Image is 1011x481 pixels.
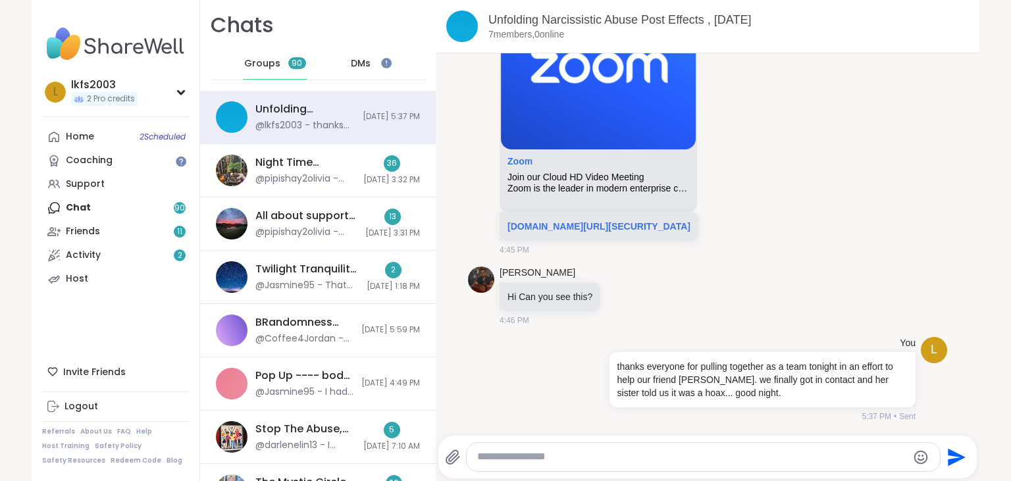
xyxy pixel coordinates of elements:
[111,456,161,465] a: Redeem Code
[66,249,101,262] div: Activity
[363,111,420,122] span: [DATE] 5:37 PM
[66,272,88,286] div: Host
[292,58,302,69] span: 90
[941,442,970,472] button: Send
[42,172,189,196] a: Support
[42,125,189,149] a: Home2Scheduled
[255,422,355,436] div: Stop The Abuse, We Are Stronger Together, [DATE]
[255,332,353,345] div: @Coffee4Jordan - muting computer to read a little✨
[216,421,247,453] img: Stop The Abuse, We Are Stronger Together, Oct 03
[507,183,689,194] div: Zoom is the leader in modern enterprise cloud communications.
[899,411,916,422] span: Sent
[255,315,353,330] div: BRandomness Ohana Open Forum, [DATE]
[117,427,131,436] a: FAQ
[617,360,908,399] p: thanks everyone for pulling together as a team tonight in an effort to help our friend [PERSON_NA...
[385,262,402,278] div: 2
[500,244,529,256] span: 4:45 PM
[42,243,189,267] a: Activity2
[42,442,90,451] a: Host Training
[42,456,105,465] a: Safety Resources
[87,93,135,105] span: 2 Pro credits
[136,427,152,436] a: Help
[351,57,371,70] span: DMs
[381,58,392,68] iframe: Spotlight
[507,156,532,166] a: Attachment
[255,279,359,292] div: @Jasmine95 - That makes me so happy!
[255,262,359,276] div: Twilight Tranquility: Guided Meditations , [DATE]
[216,368,247,399] img: Pop Up ---- body double , Oct 04
[931,341,937,359] span: l
[216,315,247,346] img: BRandomness Ohana Open Forum, Oct 04
[363,441,420,452] span: [DATE] 7:10 AM
[255,439,355,452] div: @darlenelin13 - I thank-you all wonderful beautiful women.💖🌷
[365,228,420,239] span: [DATE] 3:31 PM
[71,78,138,92] div: lkfs2003
[913,449,929,465] button: Emoji picker
[66,154,113,167] div: Coaching
[42,149,189,172] a: Coaching
[177,226,182,238] span: 11
[507,221,690,232] a: [DOMAIN_NAME][URL][SECURITY_DATA]
[53,84,58,101] span: l
[216,155,247,186] img: Night Time Reflection and/or Body Doubling, Oct 04
[42,220,189,243] a: Friends11
[507,172,689,183] div: Join our Cloud HD Video Meeting
[361,324,420,336] span: [DATE] 5:59 PM
[80,427,112,436] a: About Us
[42,21,189,67] img: ShareWell Nav Logo
[862,411,891,422] span: 5:37 PM
[66,178,105,191] div: Support
[244,57,280,70] span: Groups
[216,261,247,293] img: Twilight Tranquility: Guided Meditations , Oct 04
[140,132,186,142] span: 2 Scheduled
[255,226,357,239] div: @pipishay2olivia - [URL][DOMAIN_NAME]
[178,250,182,261] span: 2
[255,155,355,170] div: Night Time Reflection and/or Body Doubling, [DATE]
[255,119,355,132] div: @lkfs2003 - thanks everyone for pulling together as a team tonight in an effort to help our frien...
[255,209,357,223] div: All about support , [DATE]
[468,266,494,293] img: https://sharewell-space-live.sfo3.digitaloceanspaces.com/user-generated/04a57169-5ada-4c86-92de-8...
[367,281,420,292] span: [DATE] 1:18 PM
[500,266,575,280] a: [PERSON_NAME]
[384,155,400,172] div: 36
[255,172,355,186] div: @pipishay2olivia - [URL][DOMAIN_NAME]
[384,422,400,438] div: 5
[361,378,420,389] span: [DATE] 4:49 PM
[255,368,353,383] div: Pop Up ---- body double , [DATE]
[211,11,274,40] h1: Chats
[42,395,189,418] a: Logout
[488,13,752,26] a: Unfolding Narcissistic Abuse Post Effects , [DATE]
[65,400,98,413] div: Logout
[446,11,478,42] img: Unfolding Narcissistic Abuse Post Effects , Oct 05
[507,290,592,303] p: Hi Can you see this?
[477,450,907,464] textarea: Type your message
[216,101,247,133] img: Unfolding Narcissistic Abuse Post Effects , Oct 05
[255,386,353,399] div: @Jasmine95 - I had to separate my email address because ShareWell hides it
[176,156,186,166] iframe: Spotlight
[216,208,247,240] img: All about support , Oct 05
[363,174,420,186] span: [DATE] 3:32 PM
[42,360,189,384] div: Invite Friends
[255,102,355,116] div: Unfolding Narcissistic Abuse Post Effects , [DATE]
[167,456,182,465] a: Blog
[66,130,94,143] div: Home
[894,411,896,422] span: •
[900,337,916,350] h4: You
[66,225,100,238] div: Friends
[384,209,401,225] div: 13
[95,442,142,451] a: Safety Policy
[42,427,75,436] a: Referrals
[42,267,189,291] a: Host
[500,315,529,326] span: 4:46 PM
[488,28,564,41] p: 7 members, 0 online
